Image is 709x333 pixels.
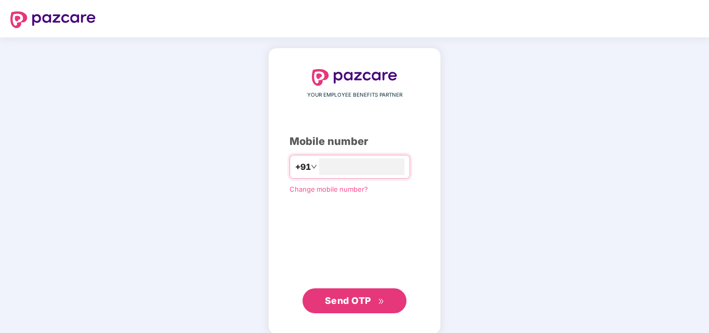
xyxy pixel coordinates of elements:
[311,164,317,170] span: down
[303,288,406,313] button: Send OTPdouble-right
[10,11,96,28] img: logo
[325,295,371,306] span: Send OTP
[307,91,402,99] span: YOUR EMPLOYEE BENEFITS PARTNER
[295,161,311,174] span: +91
[290,185,368,193] a: Change mobile number?
[378,298,385,305] span: double-right
[290,134,419,150] div: Mobile number
[312,69,397,86] img: logo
